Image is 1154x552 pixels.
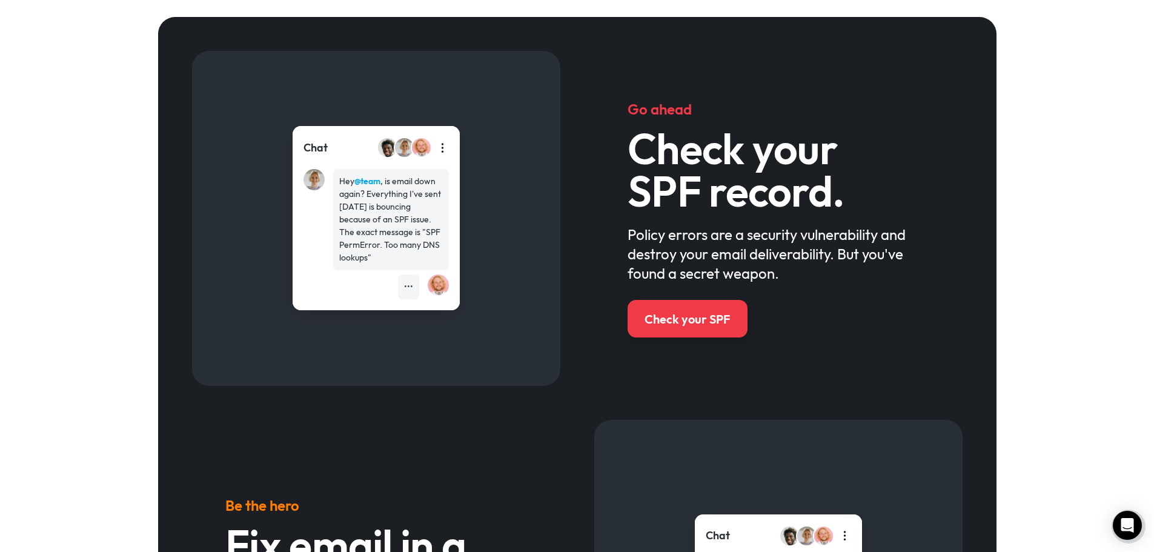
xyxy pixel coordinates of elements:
h5: Be the hero [225,496,526,515]
a: Check your SPF [628,300,748,338]
h5: Go ahead [628,99,929,119]
div: Policy errors are a security vulnerability and destroy your email deliverability. But you've foun... [628,225,929,283]
div: Chat [303,140,328,156]
div: Chat [706,528,730,544]
div: Check your SPF [645,311,731,328]
div: Open Intercom Messenger [1113,511,1142,540]
strong: @team [354,176,380,187]
div: ••• [404,281,413,293]
div: Hey , is email down again? Everything I've sent [DATE] is bouncing because of an SPF issue. The e... [339,175,443,264]
h3: Check your SPF record. [628,127,929,212]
